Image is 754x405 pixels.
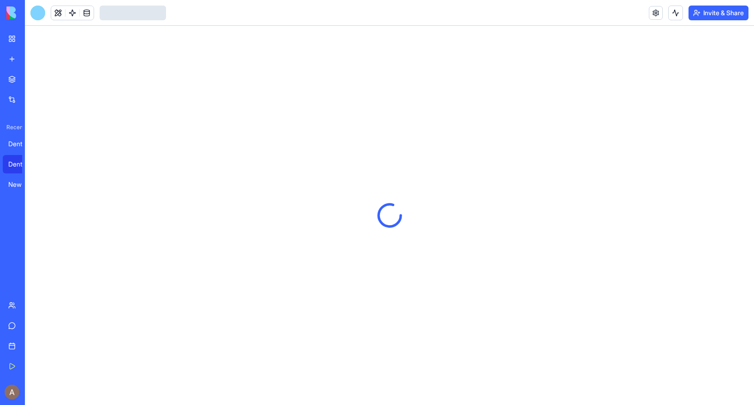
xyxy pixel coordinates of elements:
div: New App [8,180,34,189]
div: Dentele Career Transitions [8,160,34,169]
a: Dentele Career Transitions [3,155,40,173]
img: logo [6,6,64,19]
a: Dentele Group Client Portal [3,135,40,153]
img: ACg8ocJV6D3_6rN2XWQ9gC4Su6cEn1tsy63u5_3HgxpMOOOGh7gtYg=s96-c [5,385,19,399]
span: Recent [3,124,22,131]
button: Invite & Share [689,6,748,20]
div: Dentele Group Client Portal [8,139,34,149]
a: New App [3,175,40,194]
